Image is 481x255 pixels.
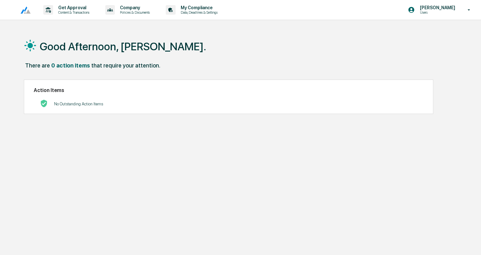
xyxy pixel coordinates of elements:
[415,5,458,10] p: [PERSON_NAME]
[40,40,206,53] h1: Good Afternoon, [PERSON_NAME].
[15,6,31,14] img: logo
[53,5,93,10] p: Get Approval
[51,62,90,69] div: 0 action items
[176,5,221,10] p: My Compliance
[34,87,423,93] h2: Action Items
[53,10,93,15] p: Content & Transactions
[415,10,458,15] p: Users
[115,10,153,15] p: Policies & Documents
[54,102,103,106] p: No Outstanding Action Items
[115,5,153,10] p: Company
[25,62,50,69] div: There are
[176,10,221,15] p: Data, Deadlines & Settings
[91,62,160,69] div: that require your attention.
[40,100,48,107] img: No Actions logo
